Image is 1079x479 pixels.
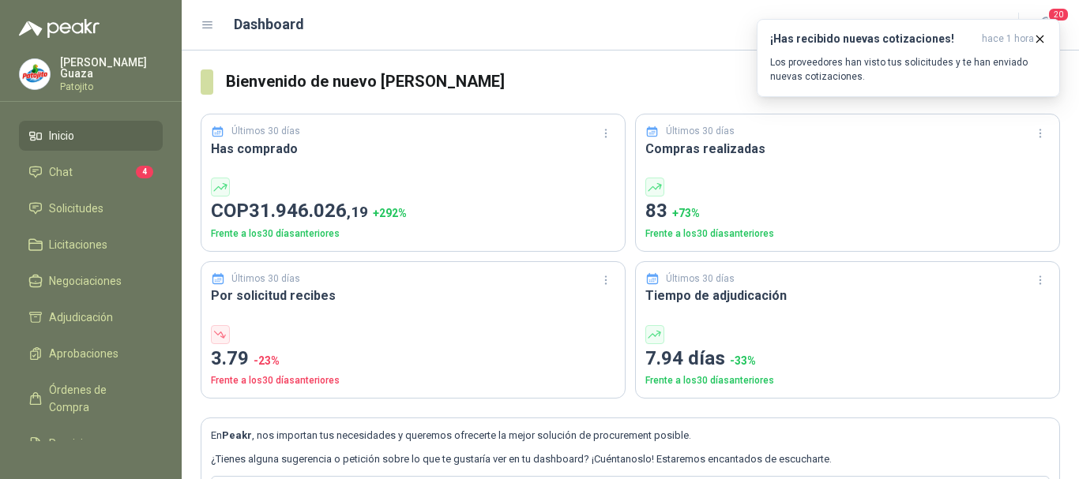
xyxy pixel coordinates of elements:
[645,373,1050,388] p: Frente a los 30 días anteriores
[211,451,1050,467] p: ¿Tienes alguna sugerencia o petición sobre lo que te gustaría ver en tu dashboard? ¡Cuéntanoslo! ...
[226,69,1060,94] h3: Bienvenido de nuevo [PERSON_NAME]
[211,286,615,305] h3: Por solicitud recibes
[1047,7,1070,22] span: 20
[49,236,107,253] span: Licitaciones
[757,19,1060,97] button: ¡Has recibido nuevas cotizaciones!hace 1 hora Los proveedores han visto tus solicitudes y te han ...
[222,429,252,441] b: Peakr
[49,345,118,362] span: Aprobaciones
[231,124,300,139] p: Últimos 30 días
[49,272,122,290] span: Negociaciones
[19,266,163,296] a: Negociaciones
[211,428,1050,443] p: En , nos importan tus necesidades y queremos ofrecerte la mejor solución de procurement posible.
[136,166,153,178] span: 4
[49,163,73,181] span: Chat
[254,354,280,367] span: -23 %
[60,82,163,92] p: Patojito
[19,428,163,458] a: Remisiones
[19,302,163,332] a: Adjudicación
[645,226,1050,241] p: Frente a los 30 días anteriores
[19,339,163,369] a: Aprobaciones
[49,435,107,452] span: Remisiones
[645,196,1050,226] p: 83
[666,271,735,286] p: Últimos 30 días
[211,344,615,374] p: 3.79
[49,309,113,326] span: Adjudicación
[19,193,163,223] a: Solicitudes
[645,286,1050,305] h3: Tiempo de adjudicación
[1032,11,1060,39] button: 20
[730,354,756,367] span: -33 %
[49,127,74,144] span: Inicio
[60,57,163,79] p: [PERSON_NAME] Guaza
[49,381,148,416] span: Órdenes de Compra
[19,230,163,260] a: Licitaciones
[19,121,163,151] a: Inicio
[770,32,976,46] h3: ¡Has recibido nuevas cotizaciones!
[231,271,300,286] p: Últimos 30 días
[770,55,1047,84] p: Los proveedores han visto tus solicitudes y te han enviado nuevas cotizaciones.
[249,200,368,222] span: 31.946.026
[666,124,735,139] p: Últimos 30 días
[234,13,304,36] h1: Dashboard
[211,139,615,159] h3: Has comprado
[373,207,407,219] span: + 292 %
[211,226,615,241] p: Frente a los 30 días anteriores
[19,375,163,422] a: Órdenes de Compra
[49,200,103,217] span: Solicitudes
[211,196,615,226] p: COP
[645,139,1050,159] h3: Compras realizadas
[19,19,100,38] img: Logo peakr
[672,207,700,219] span: + 73 %
[347,203,368,221] span: ,19
[211,373,615,388] p: Frente a los 30 días anteriores
[645,344,1050,374] p: 7.94 días
[20,59,50,89] img: Company Logo
[982,32,1034,46] span: hace 1 hora
[19,157,163,187] a: Chat4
